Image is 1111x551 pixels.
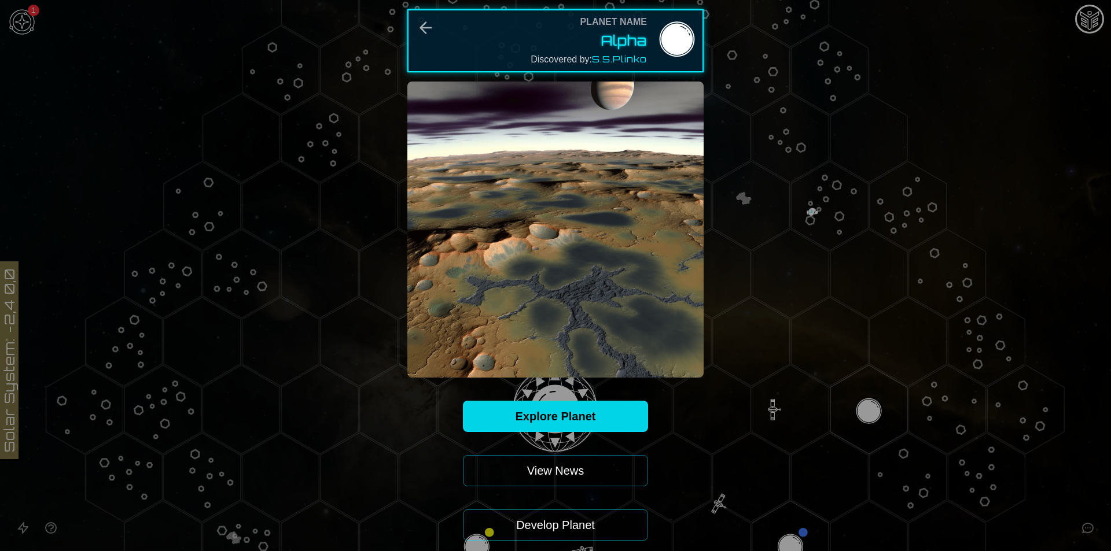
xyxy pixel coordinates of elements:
[463,509,648,541] button: Develop Planet
[417,19,435,37] button: Back
[407,82,704,378] img: Planet Alpha
[463,401,648,432] a: Explore Planet
[580,15,647,29] div: Planet Name
[656,20,698,62] img: Planet Name Editor
[463,455,648,486] button: View News
[601,31,647,50] button: Alpha
[531,52,647,66] div: Discovered by:
[592,53,647,65] span: S.S.Plinko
